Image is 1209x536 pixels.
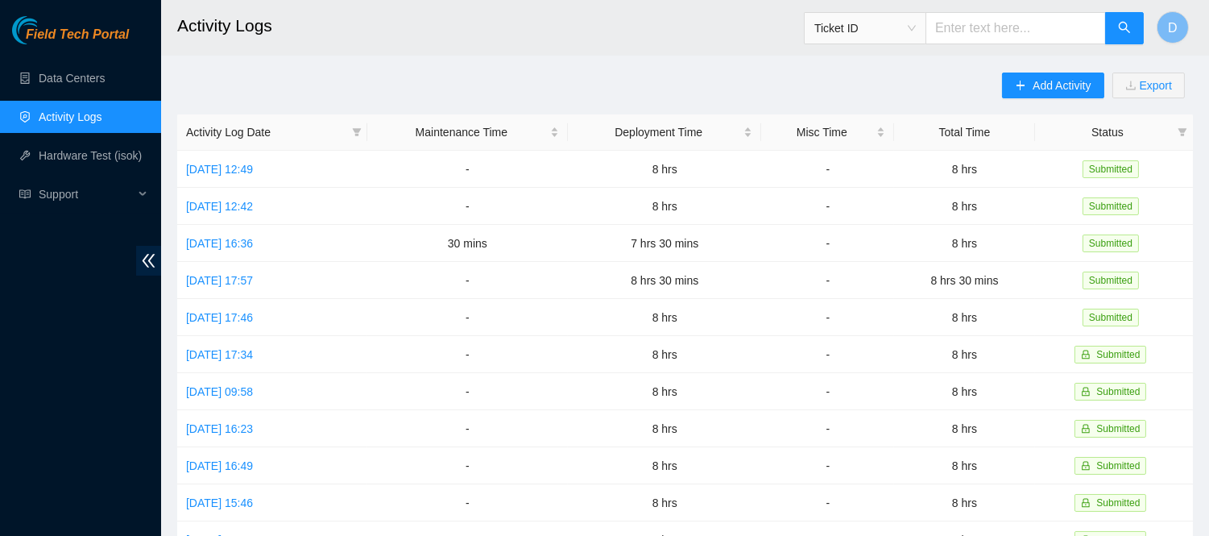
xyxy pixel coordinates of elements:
[568,373,761,410] td: 8 hrs
[367,225,568,262] td: 30 mins
[367,484,568,521] td: -
[1081,350,1091,359] span: lock
[186,163,253,176] a: [DATE] 12:49
[568,262,761,299] td: 8 hrs 30 mins
[894,484,1035,521] td: 8 hrs
[367,410,568,447] td: -
[186,274,253,287] a: [DATE] 17:57
[761,262,894,299] td: -
[894,262,1035,299] td: 8 hrs 30 mins
[1081,387,1091,397] span: lock
[761,188,894,225] td: -
[1112,73,1185,98] button: downloadExport
[568,188,761,225] td: 8 hrs
[894,151,1035,188] td: 8 hrs
[761,225,894,262] td: -
[1033,77,1091,94] span: Add Activity
[1044,123,1171,141] span: Status
[894,373,1035,410] td: 8 hrs
[894,299,1035,336] td: 8 hrs
[39,72,105,85] a: Data Centers
[568,336,761,373] td: 8 hrs
[925,12,1106,44] input: Enter text here...
[568,225,761,262] td: 7 hrs 30 mins
[1174,120,1190,144] span: filter
[186,385,253,398] a: [DATE] 09:58
[367,373,568,410] td: -
[1178,127,1187,137] span: filter
[367,151,568,188] td: -
[761,373,894,410] td: -
[1096,349,1140,360] span: Submitted
[568,484,761,521] td: 8 hrs
[1002,73,1103,98] button: plusAdd Activity
[39,178,134,210] span: Support
[186,311,253,324] a: [DATE] 17:46
[894,188,1035,225] td: 8 hrs
[1096,497,1140,509] span: Submitted
[761,484,894,521] td: -
[1157,11,1189,44] button: D
[814,16,916,40] span: Ticket ID
[39,149,142,162] a: Hardware Test (isok)
[186,422,253,435] a: [DATE] 16:23
[1168,18,1178,38] span: D
[26,27,129,43] span: Field Tech Portal
[894,410,1035,447] td: 8 hrs
[1083,160,1139,178] span: Submitted
[367,262,568,299] td: -
[367,336,568,373] td: -
[894,114,1035,151] th: Total Time
[367,447,568,484] td: -
[568,151,761,188] td: 8 hrs
[186,497,253,509] a: [DATE] 15:46
[12,29,129,50] a: Akamai TechnologiesField Tech Portal
[894,336,1035,373] td: 8 hrs
[761,410,894,447] td: -
[39,110,102,123] a: Activity Logs
[186,200,253,213] a: [DATE] 12:42
[136,246,161,276] span: double-left
[568,299,761,336] td: 8 hrs
[1081,461,1091,471] span: lock
[186,348,253,361] a: [DATE] 17:34
[1083,309,1139,326] span: Submitted
[1118,21,1131,36] span: search
[894,447,1035,484] td: 8 hrs
[894,225,1035,262] td: 8 hrs
[186,123,346,141] span: Activity Log Date
[367,299,568,336] td: -
[19,189,31,200] span: read
[761,447,894,484] td: -
[1015,80,1026,93] span: plus
[568,447,761,484] td: 8 hrs
[568,410,761,447] td: 8 hrs
[367,188,568,225] td: -
[186,459,253,472] a: [DATE] 16:49
[349,120,365,144] span: filter
[12,16,81,44] img: Akamai Technologies
[761,299,894,336] td: -
[1105,12,1144,44] button: search
[1096,423,1140,434] span: Submitted
[1081,498,1091,508] span: lock
[1096,386,1140,397] span: Submitted
[1083,197,1139,215] span: Submitted
[1096,460,1140,472] span: Submitted
[761,151,894,188] td: -
[1081,424,1091,434] span: lock
[761,336,894,373] td: -
[1083,272,1139,289] span: Submitted
[352,127,362,137] span: filter
[186,237,253,250] a: [DATE] 16:36
[1083,235,1139,252] span: Submitted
